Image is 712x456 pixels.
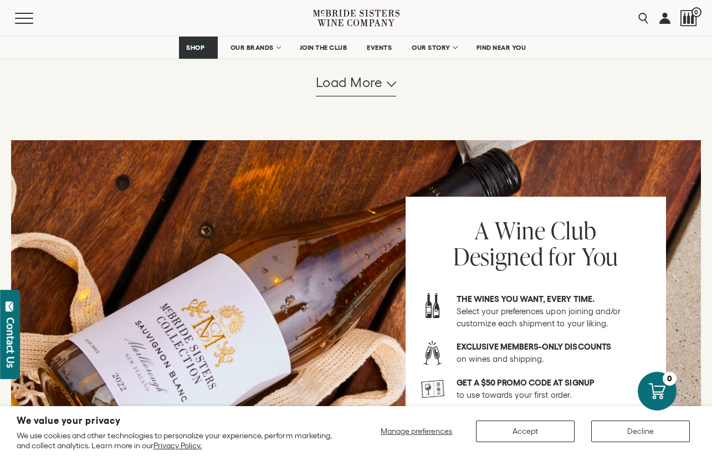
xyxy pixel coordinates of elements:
[300,44,347,52] span: JOIN THE CLUB
[179,37,218,59] a: SHOP
[457,341,651,365] p: on wines and shipping.
[381,427,452,435] span: Manage preferences
[591,421,690,442] button: Decline
[495,214,545,247] span: Wine
[476,421,575,442] button: Accept
[477,44,526,52] span: FIND NEAR YOU
[153,441,202,450] a: Privacy Policy.
[412,44,450,52] span: OUR STORY
[367,44,392,52] span: EVENTS
[582,240,619,273] span: You
[316,70,397,96] button: Load more
[293,37,355,59] a: JOIN THE CLUB
[186,44,205,52] span: SHOP
[457,294,595,304] strong: The wines you want, every time.
[223,37,287,59] a: OUR BRANDS
[374,421,459,442] button: Manage preferences
[691,7,701,17] span: 0
[5,317,16,368] div: Contact Us
[457,293,651,330] p: Select your preferences upon joining and/or customize each shipment to your liking.
[17,431,340,450] p: We use cookies and other technologies to personalize your experience, perform marketing, and coll...
[15,13,55,24] button: Mobile Menu Trigger
[663,372,677,386] div: 0
[457,377,651,401] p: to use towards your first order.
[469,37,534,59] a: FIND NEAR YOU
[475,214,489,247] span: A
[551,214,596,247] span: Club
[316,73,383,92] span: Load more
[360,37,399,59] a: EVENTS
[404,37,464,59] a: OUR STORY
[457,378,595,387] strong: Get a $50 promo code at signup
[17,416,340,426] h2: We value your privacy
[230,44,274,52] span: OUR BRANDS
[549,240,576,273] span: for
[457,342,611,351] strong: Exclusive members-only discounts
[453,240,544,273] span: Designed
